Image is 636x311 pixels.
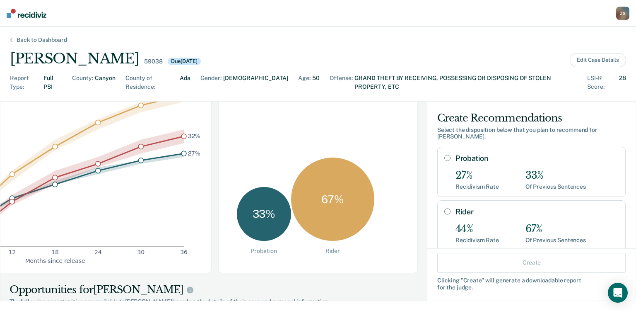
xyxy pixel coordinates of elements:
label: Rider [455,207,619,216]
div: Recidivism Rate [455,237,499,244]
text: 24 [94,249,102,255]
div: Select the disposition below that you plan to recommend for [PERSON_NAME] . [437,126,626,141]
text: 32% [188,133,200,139]
text: Months since release [25,258,85,264]
div: 59038 [144,58,162,65]
div: Open Intercom Messenger [608,283,628,303]
button: ZS [616,7,629,20]
text: 27% [188,150,200,156]
div: 67 % [291,158,374,241]
div: Probation [251,248,277,255]
div: Due [DATE] [168,58,201,65]
div: 67% [525,223,586,235]
g: text [188,91,201,156]
div: Full PSI [43,74,62,91]
label: Probation [455,154,619,163]
div: Of Previous Sentences [525,183,586,190]
button: Create [437,253,626,272]
div: Rider [325,248,340,255]
div: 50 [312,74,320,91]
text: 12 [9,249,16,255]
div: Offense : [330,74,353,91]
div: 33 % [237,187,291,241]
div: Clicking " Create " will generate a downloadable report for the judge. [437,277,626,291]
div: Report Type : [10,74,42,91]
span: The following opportunities are available to [PERSON_NAME] based on the details of their case and... [10,298,418,305]
div: 33% [525,170,586,182]
div: Of Previous Sentences [525,237,586,244]
text: 36 [180,249,188,255]
div: Canyon [95,74,116,91]
div: GRAND THEFT BY RECEIVING, POSSESSING OR DISPOSING OF STOLEN PROPERTY, ETC [354,74,577,91]
div: 44% [455,223,499,235]
div: 28 [619,74,626,91]
text: 18 [51,249,59,255]
button: Edit Case Details [570,53,626,67]
div: Gender : [200,74,222,91]
text: 30 [137,249,145,255]
div: Ada [180,74,190,91]
div: Recidivism Rate [455,183,499,190]
div: Z S [616,7,629,20]
div: Age : [298,74,311,91]
div: [DEMOGRAPHIC_DATA] [223,74,288,91]
div: Opportunities for [PERSON_NAME] [10,283,418,296]
div: County of Residence : [125,74,178,91]
img: Recidiviz [7,9,46,18]
div: County : [72,74,93,91]
div: LSI-R Score : [587,74,617,91]
div: [PERSON_NAME] [10,50,139,67]
div: 27% [455,170,499,182]
div: Back to Dashboard [7,36,77,44]
g: x-axis label [25,258,85,264]
div: Create Recommendations [437,112,626,125]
